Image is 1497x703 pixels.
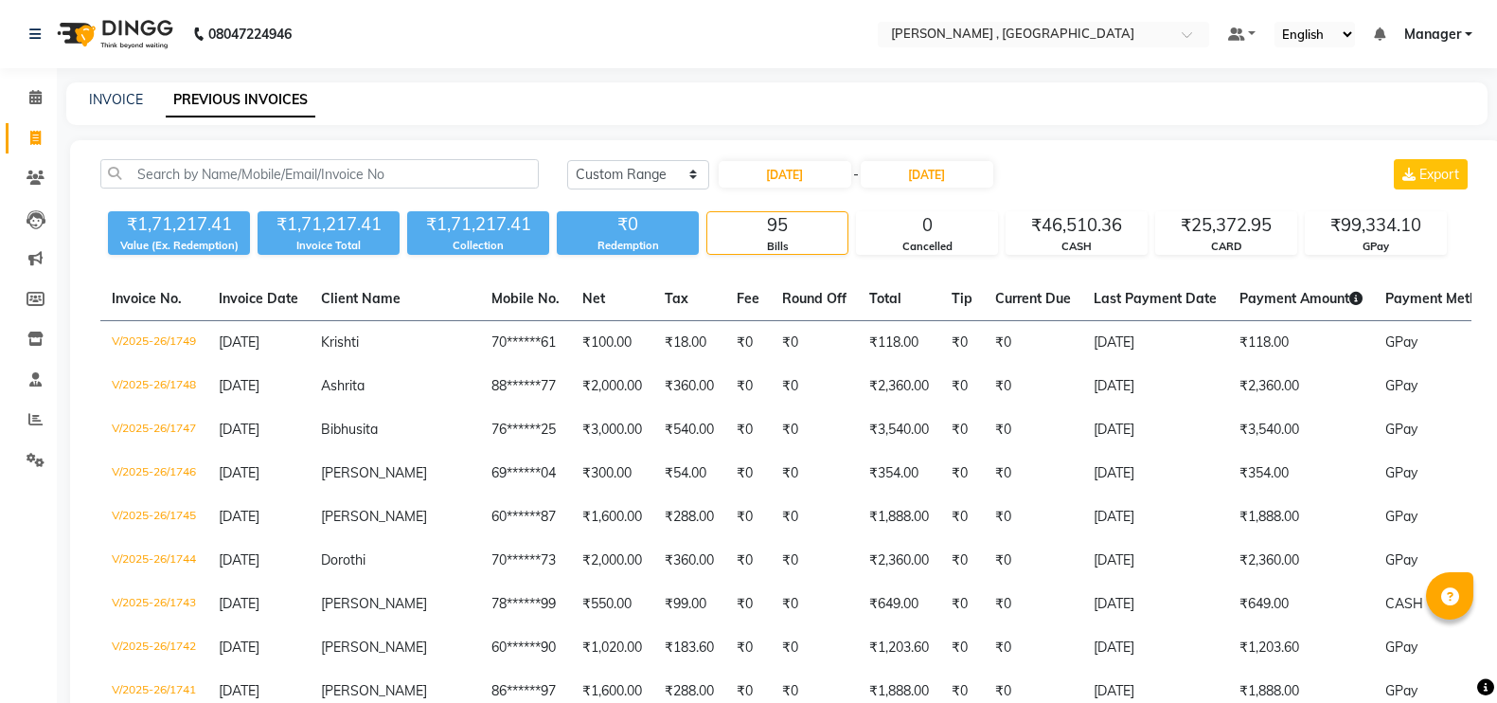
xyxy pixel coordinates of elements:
div: Redemption [557,238,699,254]
span: Net [582,290,605,307]
input: Search by Name/Mobile/Email/Invoice No [100,159,539,189]
td: V/2025-26/1749 [100,321,207,366]
td: ₹0 [984,583,1082,626]
td: ₹354.00 [1228,452,1374,496]
input: End Date [861,161,993,188]
span: Total [869,290,901,307]
td: ₹0 [940,539,984,583]
div: 95 [707,212,847,239]
td: ₹118.00 [858,321,940,366]
span: GPay [1385,682,1417,699]
span: Payment Amount [1239,290,1363,307]
div: Invoice Total [258,238,400,254]
span: [DATE] [219,377,259,394]
div: ₹25,372.95 [1156,212,1296,239]
td: ₹360.00 [653,539,725,583]
td: ₹354.00 [858,452,940,496]
td: [DATE] [1082,496,1228,539]
td: ₹99.00 [653,583,725,626]
span: [DATE] [219,595,259,612]
td: ₹2,360.00 [1228,365,1374,408]
span: [DATE] [219,682,259,699]
td: V/2025-26/1745 [100,496,207,539]
td: V/2025-26/1746 [100,452,207,496]
input: Start Date [719,161,851,188]
td: ₹0 [725,539,771,583]
img: logo [48,8,178,61]
td: ₹0 [771,365,858,408]
td: ₹3,540.00 [858,408,940,452]
td: ₹0 [984,408,1082,452]
td: ₹1,888.00 [1228,496,1374,539]
td: ₹1,203.60 [1228,626,1374,670]
span: [DATE] [219,464,259,481]
td: ₹3,540.00 [1228,408,1374,452]
td: ₹288.00 [653,496,725,539]
td: ₹0 [725,626,771,670]
span: Ashrita [321,377,365,394]
span: [PERSON_NAME] [321,464,427,481]
div: Value (Ex. Redemption) [108,238,250,254]
span: [DATE] [219,333,259,351]
div: Bills [707,239,847,255]
td: ₹550.00 [571,583,653,626]
div: 0 [857,212,997,239]
td: ₹649.00 [1228,583,1374,626]
td: V/2025-26/1748 [100,365,207,408]
td: [DATE] [1082,539,1228,583]
button: Export [1394,159,1468,189]
td: ₹0 [771,408,858,452]
span: GPay [1385,639,1417,656]
span: GPay [1385,464,1417,481]
td: ₹2,000.00 [571,539,653,583]
td: V/2025-26/1743 [100,583,207,626]
div: Cancelled [857,239,997,255]
span: [DATE] [219,421,259,438]
span: Client Name [321,290,401,307]
span: [PERSON_NAME] [321,595,427,612]
td: ₹3,000.00 [571,408,653,452]
td: ₹300.00 [571,452,653,496]
td: ₹0 [725,583,771,626]
td: ₹0 [940,365,984,408]
td: ₹1,600.00 [571,496,653,539]
td: V/2025-26/1744 [100,539,207,583]
a: PREVIOUS INVOICES [166,83,315,117]
span: Bibhusita [321,421,378,438]
span: Export [1419,166,1459,183]
td: ₹0 [771,539,858,583]
span: Round Off [782,290,847,307]
span: GPay [1385,377,1417,394]
span: CASH [1385,595,1423,612]
td: ₹2,360.00 [858,539,940,583]
div: CASH [1007,239,1147,255]
td: ₹0 [984,365,1082,408]
span: Fee [737,290,759,307]
td: ₹0 [940,626,984,670]
td: ₹0 [940,496,984,539]
div: ₹99,334.10 [1306,212,1446,239]
span: [DATE] [219,551,259,568]
a: INVOICE [89,91,143,108]
td: ₹0 [984,452,1082,496]
td: ₹1,203.60 [858,626,940,670]
span: Invoice Date [219,290,298,307]
td: [DATE] [1082,583,1228,626]
span: Tip [952,290,972,307]
td: ₹0 [725,408,771,452]
td: ₹0 [771,626,858,670]
td: [DATE] [1082,452,1228,496]
td: ₹0 [984,626,1082,670]
span: Invoice No. [112,290,182,307]
td: ₹649.00 [858,583,940,626]
span: Current Due [995,290,1071,307]
div: CARD [1156,239,1296,255]
td: ₹540.00 [653,408,725,452]
td: ₹2,360.00 [858,365,940,408]
td: ₹1,020.00 [571,626,653,670]
span: - [853,165,859,185]
span: Mobile No. [491,290,560,307]
span: Manager [1404,25,1461,45]
span: Krishti [321,333,359,351]
td: ₹0 [771,496,858,539]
